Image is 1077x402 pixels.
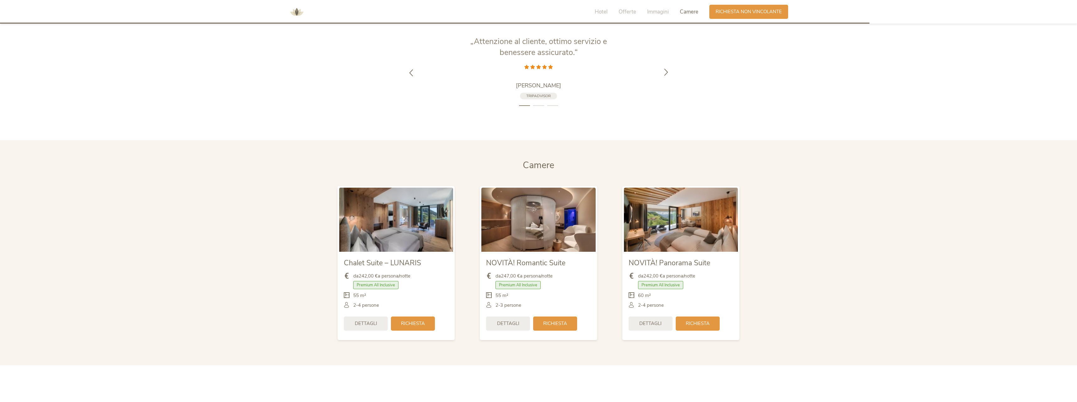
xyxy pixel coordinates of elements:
span: Richiesta [686,320,710,327]
span: Tripadvisor [526,93,551,98]
span: da a persona/notte [638,273,695,279]
img: Chalet Suite – LUNARIS [339,188,453,252]
span: [PERSON_NAME] [516,82,561,89]
span: „Attenzione al cliente, ottimo servizio e benessere assicurato.“ [470,36,607,58]
a: AMONTI & LUNARIS Wellnessresort [287,9,306,14]
span: NOVITÀ! Panorama Suite [629,258,710,268]
span: Dettagli [639,320,662,327]
span: Premium All Inclusive [495,281,541,289]
span: Hotel [595,8,608,15]
span: 2-4 persone [353,302,379,309]
span: 55 m² [353,292,366,299]
b: 242,00 € [359,273,378,279]
span: Premium All Inclusive [638,281,683,289]
span: Richiesta non vincolante [716,8,782,15]
span: Camere [523,159,554,171]
span: 55 m² [495,292,508,299]
span: Dettagli [355,320,377,327]
span: 2-3 persone [495,302,521,309]
span: NOVITÀ! Romantic Suite [486,258,566,268]
span: Dettagli [497,320,519,327]
span: da a persona/notte [353,273,410,279]
img: AMONTI & LUNARIS Wellnessresort [287,3,306,21]
span: 60 m² [638,292,651,299]
b: 247,00 € [501,273,520,279]
span: 2-4 persone [638,302,664,309]
span: Camere [680,8,698,15]
img: NOVITÀ! Panorama Suite [624,188,738,252]
span: Richiesta [543,320,567,327]
span: Offerte [619,8,636,15]
a: Tripadvisor [520,93,557,99]
img: NOVITÀ! Romantic Suite [481,188,595,252]
span: Immagini [647,8,669,15]
b: 242,00 € [643,273,663,279]
span: da a persona/notte [495,273,553,279]
span: Premium All Inclusive [353,281,398,289]
a: [PERSON_NAME] [460,82,617,90]
span: Chalet Suite – LUNARIS [344,258,421,268]
span: Richiesta [401,320,425,327]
